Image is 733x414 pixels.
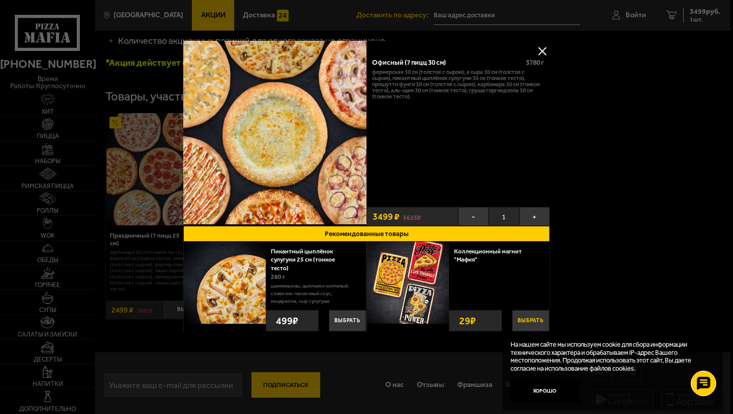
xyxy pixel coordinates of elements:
div: Офисный (7 пицц 30 см) [372,58,519,66]
button: Выбрать [512,310,549,331]
img: Офисный (7 пицц 30 см) [183,41,366,224]
p: На нашем сайте мы используем cookie для сбора информации технического характера и обрабатываем IP... [511,341,709,372]
button: Выбрать [329,310,366,331]
strong: 499 ₽ [273,310,301,331]
span: 1 [489,207,519,226]
span: 280 г [271,273,285,280]
strong: 29 ₽ [457,310,478,331]
span: 3780 г [526,58,544,66]
button: Хорошо [511,380,579,403]
span: 3499 ₽ [373,212,400,221]
a: Коллекционный магнит "Мафия" [454,248,522,263]
s: 5623 ₽ [403,213,421,221]
button: Рекомендованные товары [183,226,550,242]
p: Фермерская 30 см (толстое с сыром), 4 сыра 30 см (толстое с сыром), Пикантный цыплёнок сулугуни 3... [372,69,544,99]
a: Офисный (7 пицц 30 см) [183,41,366,226]
p: шампиньоны, цыпленок копченый, сливочно-чесночный соус, моцарелла, сыр сулугуни. [271,282,358,305]
button: − [458,207,489,226]
button: + [519,207,550,226]
a: Пикантный цыплёнок сулугуни 25 см (тонкое тесто) [271,248,335,272]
